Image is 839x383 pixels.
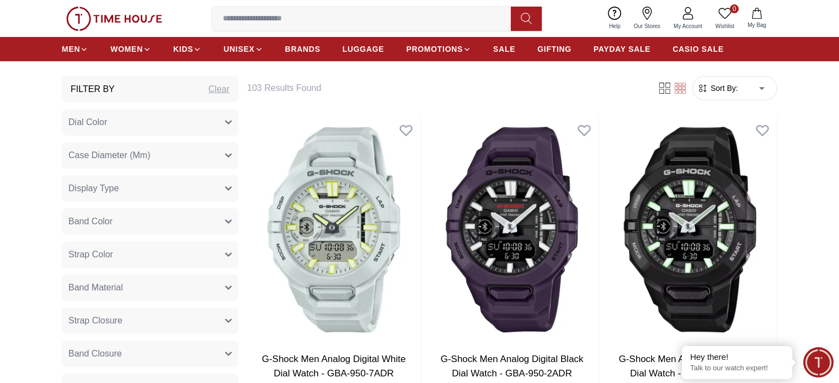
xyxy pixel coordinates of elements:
h3: Filter By [71,83,115,96]
span: My Account [669,22,707,30]
p: Talk to our watch expert! [690,364,784,373]
span: Our Stores [629,22,665,30]
span: My Bag [743,21,771,29]
span: Band Material [68,281,123,294]
span: Help [605,22,625,30]
span: CASIO SALE [672,44,724,55]
a: UNISEX [223,39,263,59]
a: PROMOTIONS [406,39,471,59]
a: Help [602,4,627,33]
span: BRANDS [285,44,320,55]
a: Our Stores [627,4,667,33]
span: UNISEX [223,44,254,55]
a: PAYDAY SALE [594,39,650,59]
span: Strap Closure [68,314,122,327]
span: MEN [62,44,80,55]
button: Dial Color [62,109,238,136]
button: Band Material [62,274,238,301]
span: Strap Color [68,248,113,261]
a: KIDS [173,39,201,59]
a: GIFTING [537,39,571,59]
span: WOMEN [110,44,143,55]
button: Display Type [62,175,238,202]
button: Band Color [62,208,238,235]
img: G-Shock Men Analog Digital White Dial Watch - GBA-950-7ADR [247,116,420,343]
a: LUGGAGE [343,39,384,59]
button: Case Diameter (Mm) [62,142,238,169]
div: Clear [209,83,229,96]
h6: 103 Results Found [247,82,644,95]
a: G-Shock Men Analog Digital White Dial Watch - GBA-950-7ADR [262,354,406,379]
a: BRANDS [285,39,320,59]
span: KIDS [173,44,193,55]
div: Chat Widget [803,347,833,377]
span: Sort By: [708,83,738,94]
span: PROMOTIONS [406,44,463,55]
div: Hey there! [690,352,784,363]
span: GIFTING [537,44,571,55]
span: Display Type [68,182,119,195]
button: Strap Color [62,241,238,268]
a: 0Wishlist [709,4,741,33]
span: SALE [493,44,515,55]
a: CASIO SALE [672,39,724,59]
img: G-Shock Men Analog Digital Black Dial Watch - GBA-950-1ADR [603,116,777,343]
img: G-Shock Men Analog Digital Black Dial Watch - GBA-950-2ADR [425,116,598,343]
span: Dial Color [68,116,107,129]
span: Band Closure [68,347,122,360]
img: ... [66,7,162,31]
button: Band Closure [62,341,238,367]
a: MEN [62,39,88,59]
span: Case Diameter (Mm) [68,149,150,162]
a: G-Shock Men Analog Digital Black Dial Watch - GBA-950-2ADR [441,354,584,379]
button: Strap Closure [62,308,238,334]
span: LUGGAGE [343,44,384,55]
button: My Bag [741,6,773,31]
span: Wishlist [711,22,739,30]
span: PAYDAY SALE [594,44,650,55]
button: Sort By: [697,83,738,94]
span: Band Color [68,215,113,228]
span: 0 [730,4,739,13]
a: G-Shock Men Analog Digital Black Dial Watch - GBA-950-1ADR [619,354,762,379]
a: WOMEN [110,39,151,59]
a: SALE [493,39,515,59]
